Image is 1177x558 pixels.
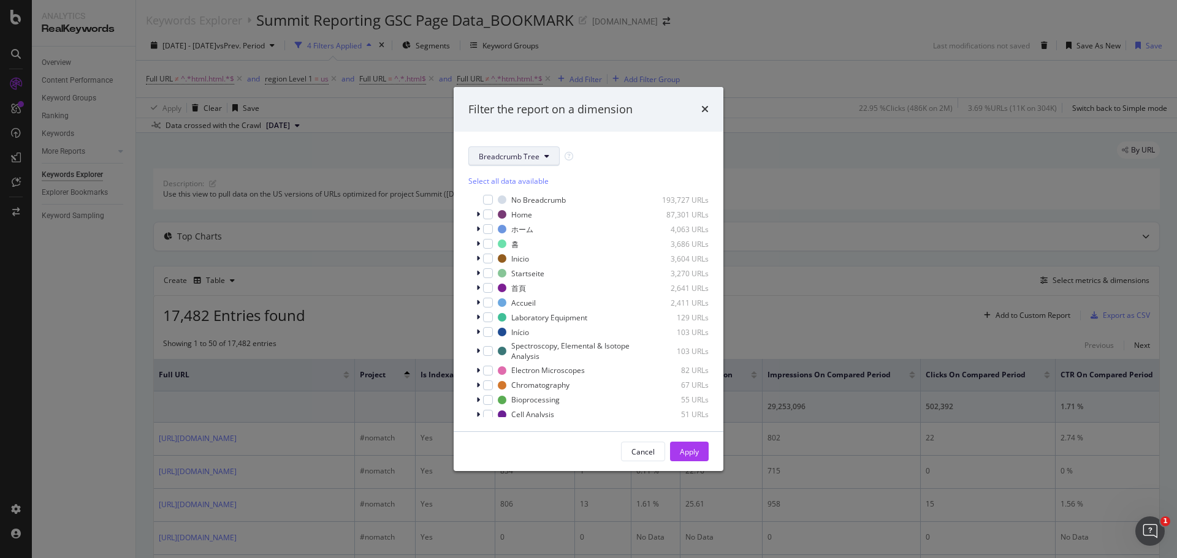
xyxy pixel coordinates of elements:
[649,209,709,220] div: 87,301 URLs
[511,312,587,323] div: Laboratory Equipment
[649,327,709,337] div: 103 URLs
[511,327,529,337] div: Início
[649,224,709,235] div: 4,063 URLs
[511,195,566,205] div: No Breadcrumb
[511,409,554,420] div: Cell Analysis
[649,254,709,264] div: 3,604 URLs
[511,283,526,293] div: 首頁
[649,239,709,249] div: 3,686 URLs
[649,268,709,279] div: 3,270 URLs
[511,380,569,390] div: Chromatography
[649,380,709,390] div: 67 URLs
[649,312,709,323] div: 129 URLs
[670,442,709,461] button: Apply
[657,346,709,356] div: 103 URLs
[1135,516,1165,546] iframe: Intercom live chat
[680,447,699,457] div: Apply
[468,102,633,118] div: Filter the report on a dimension
[649,283,709,293] div: 2,641 URLs
[511,224,533,235] div: ホーム
[479,151,539,162] span: Breadcrumb Tree
[649,298,709,308] div: 2,411 URLs
[468,146,560,166] button: Breadcrumb Tree
[701,102,709,118] div: times
[511,209,532,220] div: Home
[649,365,709,375] div: 82 URLs
[631,447,655,457] div: Cancel
[511,268,544,279] div: Startseite
[621,442,665,461] button: Cancel
[511,365,585,375] div: Electron Microscopes
[649,394,709,405] div: 55 URLs
[511,341,639,361] div: Spectroscopy, Elemental & Isotope Analysis
[511,394,560,405] div: Bioprocessing
[468,176,709,186] div: Select all data available
[454,87,723,472] div: modal
[1160,516,1170,526] span: 1
[511,254,529,264] div: Inicio
[649,409,709,420] div: 51 URLs
[649,195,709,205] div: 193,727 URLs
[511,239,519,249] div: 홈
[511,298,536,308] div: Accueil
